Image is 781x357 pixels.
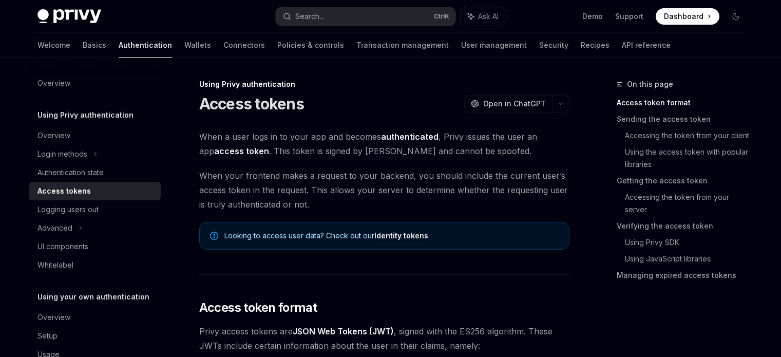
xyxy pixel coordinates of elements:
[617,267,752,284] a: Managing expired access tokens
[293,326,394,337] a: JSON Web Tokens (JWT)
[37,222,72,234] div: Advanced
[29,74,161,92] a: Overview
[434,12,449,21] span: Ctrl K
[37,77,70,89] div: Overview
[37,166,104,179] div: Authentication state
[664,11,703,22] span: Dashboard
[37,203,99,216] div: Logging users out
[29,327,161,345] a: Setup
[37,33,70,58] a: Welcome
[617,95,752,111] a: Access token format
[210,232,218,240] svg: Note
[356,33,449,58] a: Transaction management
[37,185,91,197] div: Access tokens
[184,33,211,58] a: Wallets
[627,78,673,90] span: On this page
[276,7,455,26] button: Search...CtrlK
[37,311,70,324] div: Overview
[83,33,106,58] a: Basics
[656,8,719,25] a: Dashboard
[617,218,752,234] a: Verifying the access token
[29,182,161,200] a: Access tokens
[29,256,161,274] a: Whitelabel
[37,148,87,160] div: Login methods
[29,308,161,327] a: Overview
[119,33,172,58] a: Authentication
[625,251,752,267] a: Using JavaScript libraries
[199,79,569,89] div: Using Privy authentication
[539,33,568,58] a: Security
[214,146,269,156] strong: access token
[461,33,527,58] a: User management
[29,163,161,182] a: Authentication state
[277,33,344,58] a: Policies & controls
[37,129,70,142] div: Overview
[37,330,58,342] div: Setup
[37,9,101,24] img: dark logo
[464,95,552,112] button: Open in ChatGPT
[625,127,752,144] a: Accessing the token from your client
[582,11,603,22] a: Demo
[374,231,428,240] a: Identity tokens
[199,168,569,212] span: When your frontend makes a request to your backend, you should include the current user’s access ...
[29,237,161,256] a: UI components
[625,234,752,251] a: Using Privy SDK
[37,291,149,303] h5: Using your own authentication
[381,131,439,142] strong: authenticated
[625,189,752,218] a: Accessing the token from your server
[478,11,499,22] span: Ask AI
[615,11,643,22] a: Support
[199,299,317,316] span: Access token format
[29,200,161,219] a: Logging users out
[617,111,752,127] a: Sending the access token
[199,129,569,158] span: When a user logs in to your app and becomes , Privy issues the user an app . This token is signed...
[461,7,506,26] button: Ask AI
[625,144,752,173] a: Using the access token with popular libraries
[199,95,304,113] h1: Access tokens
[581,33,609,58] a: Recipes
[483,99,546,109] span: Open in ChatGPT
[37,259,73,271] div: Whitelabel
[37,109,134,121] h5: Using Privy authentication
[728,8,744,25] button: Toggle dark mode
[199,324,569,353] span: Privy access tokens are , signed with the ES256 algorithm. These JWTs include certain information...
[295,10,324,23] div: Search...
[29,126,161,145] a: Overview
[224,231,559,241] span: Looking to access user data? Check out our .
[622,33,671,58] a: API reference
[37,240,88,253] div: UI components
[223,33,265,58] a: Connectors
[617,173,752,189] a: Getting the access token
